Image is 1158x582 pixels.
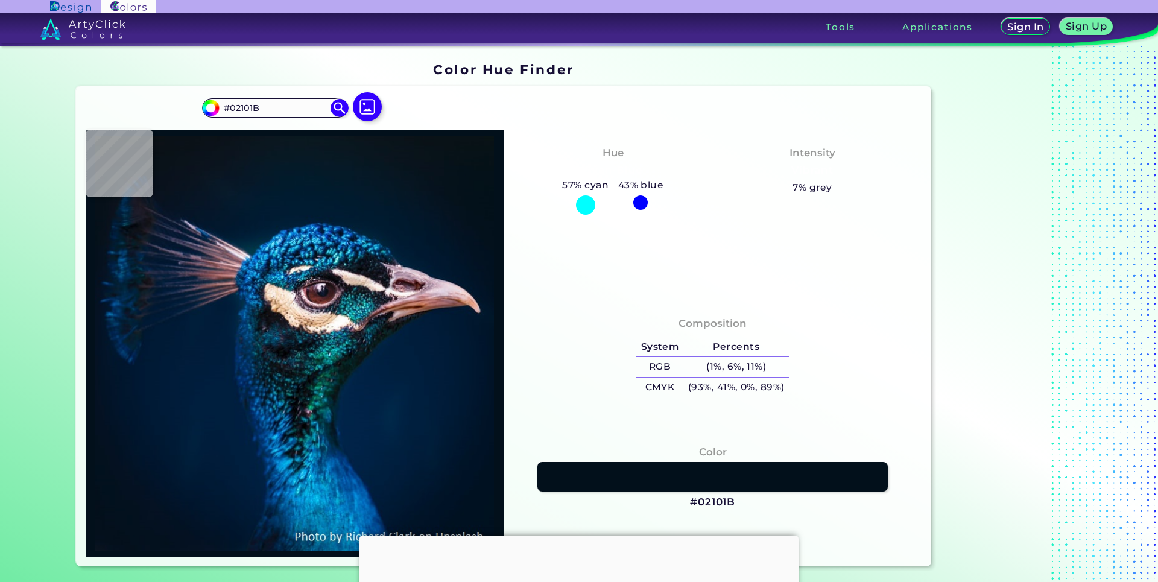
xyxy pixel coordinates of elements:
img: icon search [331,99,349,117]
h5: System [636,337,683,357]
h5: CMYK [636,378,683,397]
h4: Color [699,443,727,461]
h5: 57% cyan [558,177,613,193]
a: Sign Up [1062,19,1110,34]
h5: 7% grey [793,180,832,195]
img: logo_artyclick_colors_white.svg [40,18,125,40]
h3: Cyan-Blue [579,163,647,178]
h5: Sign Up [1068,22,1105,31]
h4: Intensity [789,144,835,162]
h3: Vibrant [786,163,839,178]
h5: Sign In [1009,22,1042,31]
img: ArtyClick Design logo [50,1,90,13]
h5: 43% blue [613,177,668,193]
a: Sign In [1004,19,1048,34]
iframe: Advertisement [936,58,1087,571]
h5: Percents [683,337,789,357]
img: icon picture [353,92,382,121]
h5: (93%, 41%, 0%, 89%) [683,378,789,397]
input: type color.. [219,100,331,116]
h3: #02101B [690,495,735,510]
img: img_pavlin.jpg [92,136,498,551]
h4: Hue [603,144,624,162]
h3: Applications [902,22,973,31]
h4: Composition [679,315,747,332]
h1: Color Hue Finder [433,60,574,78]
h5: RGB [636,357,683,377]
h3: Tools [826,22,855,31]
h5: (1%, 6%, 11%) [683,357,789,377]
